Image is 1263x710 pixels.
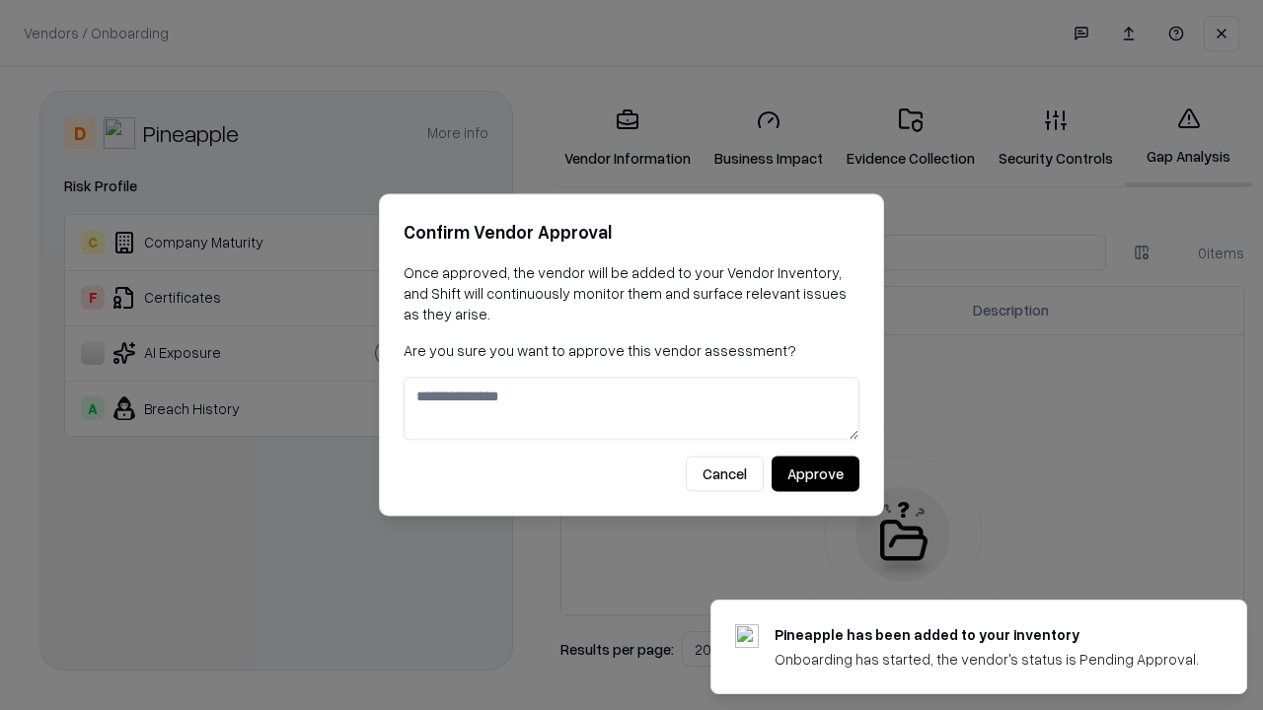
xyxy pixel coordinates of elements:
button: Approve [772,457,859,492]
img: pineappleenergy.com [735,624,759,648]
div: Pineapple has been added to your inventory [775,624,1199,645]
p: Are you sure you want to approve this vendor assessment? [404,340,859,361]
button: Cancel [686,457,764,492]
p: Once approved, the vendor will be added to your Vendor Inventory, and Shift will continuously mon... [404,262,859,324]
div: Onboarding has started, the vendor's status is Pending Approval. [775,649,1199,670]
h2: Confirm Vendor Approval [404,218,859,247]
